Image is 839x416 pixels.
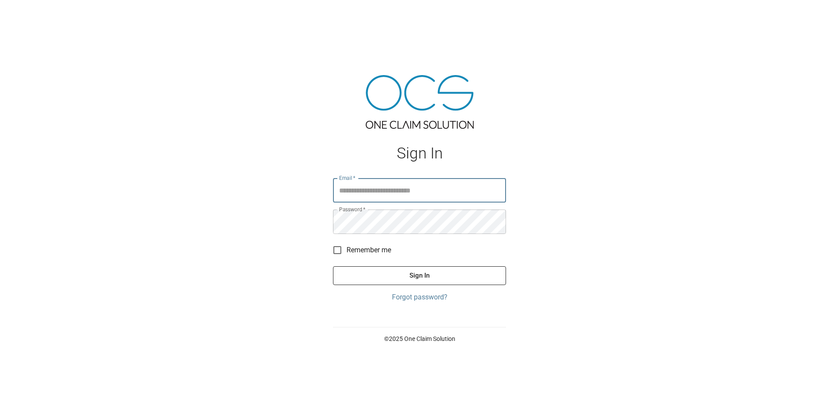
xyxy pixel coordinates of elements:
img: ocs-logo-white-transparent.png [10,5,45,23]
p: © 2025 One Claim Solution [333,334,506,343]
a: Forgot password? [333,292,506,303]
span: Remember me [347,245,391,255]
label: Password [339,206,365,213]
label: Email [339,174,356,182]
h1: Sign In [333,144,506,162]
img: ocs-logo-tra.png [366,75,474,129]
button: Sign In [333,266,506,285]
